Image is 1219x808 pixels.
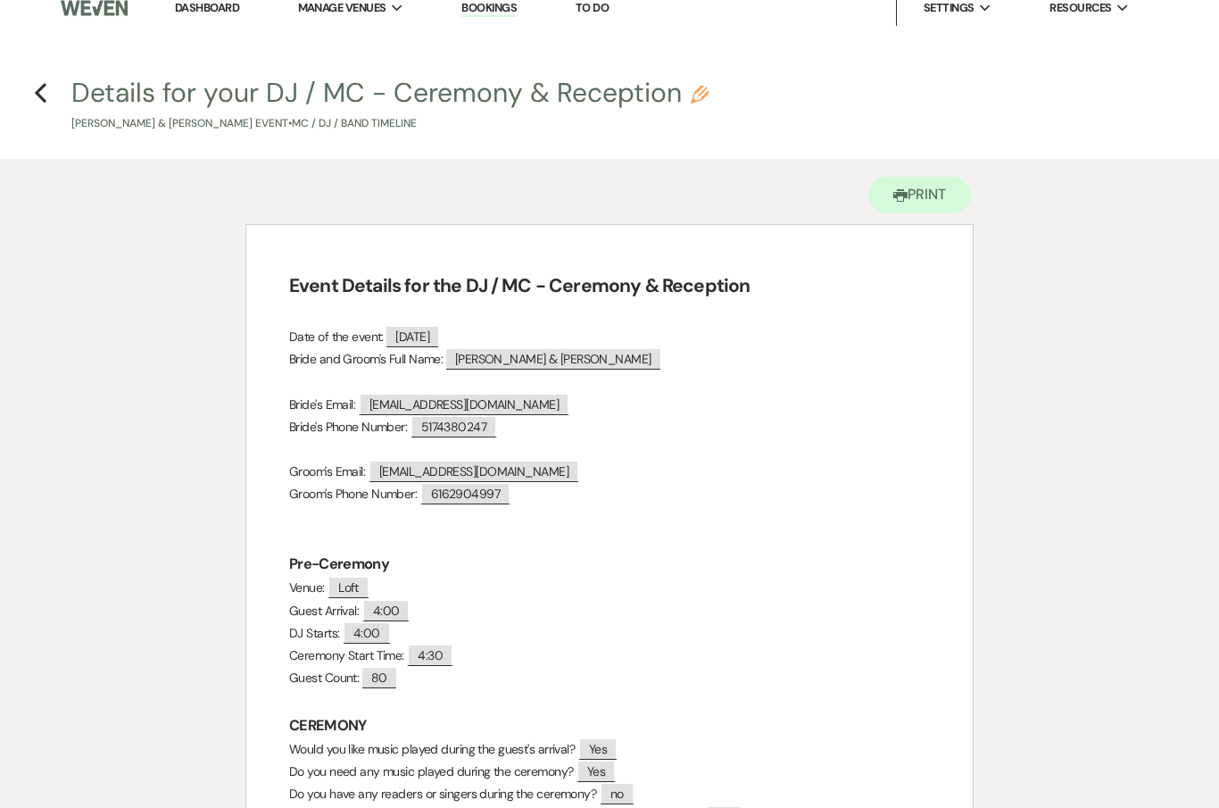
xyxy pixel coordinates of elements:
span: [EMAIL_ADDRESS][DOMAIN_NAME] [359,394,569,416]
a: Dashboard [175,1,239,16]
span: [EMAIL_ADDRESS][DOMAIN_NAME] [369,461,579,483]
p: Bride and Groom's Full Name: [289,349,930,371]
span: 80 [362,669,396,689]
span: Yes [578,738,618,761]
p: Groom's Email: [289,462,930,484]
span: Yes [576,761,616,783]
p: [PERSON_NAME] & [PERSON_NAME] Event • MC / DJ / Band Timeline [71,116,709,133]
span: [PERSON_NAME] & [PERSON_NAME] [446,350,660,371]
p: Ceremony Start Time: [289,646,930,668]
span: no [600,783,634,805]
p: DJ Starts: [289,623,930,646]
strong: Event Details for the DJ / MC - Ceremony & Reception [289,274,750,299]
button: Details for your DJ / MC - Ceremony & Reception[PERSON_NAME] & [PERSON_NAME] Event•MC / DJ / Band... [71,80,709,133]
p: Bride's Phone Number: [289,417,930,439]
span: 4:00 [362,600,410,622]
a: To Do [576,1,609,16]
span: 5174380247 [410,416,497,438]
strong: Pre-Ceremony [289,555,389,574]
p: Groom's Phone Number: [289,484,930,506]
strong: CEREMONY [289,717,367,736]
span: Loft [328,577,369,599]
p: Venue: [289,578,930,600]
p: Date of the event: [289,327,930,349]
span: 4:30 [407,645,453,667]
p: Guest Arrival: [289,601,930,623]
p: Bride's Email: [289,395,930,417]
a: Bookings [461,1,517,18]
span: 4:00 [343,622,391,645]
span: [DATE] [386,328,438,348]
p: Do you have any readers or singers during the ceremony? [289,784,930,806]
span: 6162904997 [420,483,510,505]
button: Print [868,178,971,214]
p: Would you like music played during the guest's arrival? [289,739,930,762]
p: Guest Count: [289,668,930,690]
span: Do you need any music played during the ceremony? [289,764,574,780]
